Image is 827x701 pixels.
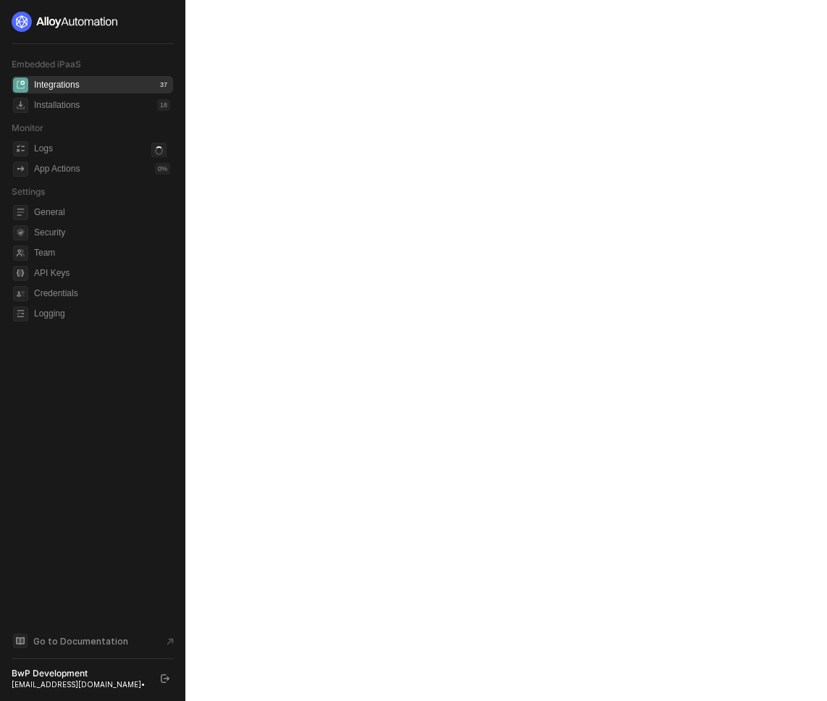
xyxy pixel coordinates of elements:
[34,163,80,175] div: App Actions
[163,634,177,649] span: document-arrow
[12,59,81,70] span: Embedded iPaaS
[161,674,169,683] span: logout
[34,143,53,155] div: Logs
[151,143,167,158] span: icon-loader
[13,245,28,261] span: team
[12,668,148,679] div: BwP Development
[12,12,119,32] img: logo
[34,224,170,241] span: Security
[13,161,28,177] span: icon-app-actions
[34,305,170,322] span: Logging
[13,634,28,648] span: documentation
[155,163,170,175] div: 0 %
[13,98,28,113] span: installations
[34,285,170,302] span: Credentials
[13,266,28,281] span: api-key
[157,99,170,111] div: 18
[13,306,28,322] span: logging
[12,12,173,32] a: logo
[33,635,128,647] span: Go to Documentation
[13,205,28,220] span: general
[13,141,28,156] span: icon-logs
[13,77,28,93] span: integrations
[12,186,45,197] span: Settings
[34,99,80,112] div: Installations
[34,264,170,282] span: API Keys
[12,122,43,133] span: Monitor
[13,225,28,240] span: security
[34,203,170,221] span: General
[157,79,170,91] div: 37
[12,679,148,689] div: [EMAIL_ADDRESS][DOMAIN_NAME] •
[34,244,170,261] span: Team
[12,632,174,650] a: Knowledge Base
[13,286,28,301] span: credentials
[34,79,80,91] div: Integrations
